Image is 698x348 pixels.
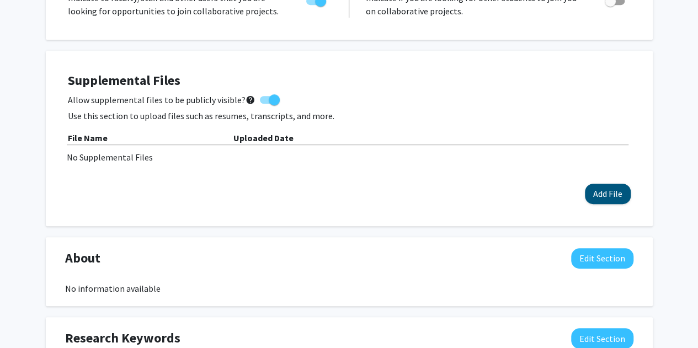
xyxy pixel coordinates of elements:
span: Research Keywords [65,328,180,348]
p: Use this section to upload files such as resumes, transcripts, and more. [68,109,631,122]
iframe: Chat [8,298,47,340]
span: Allow supplemental files to be publicly visible? [68,93,255,106]
button: Edit About [571,248,633,269]
mat-icon: help [246,93,255,106]
h4: Supplemental Files [68,73,631,89]
button: Add File [585,184,631,204]
div: No Supplemental Files [67,151,632,164]
span: About [65,248,100,268]
b: Uploaded Date [233,132,294,143]
b: File Name [68,132,108,143]
div: No information available [65,282,633,295]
